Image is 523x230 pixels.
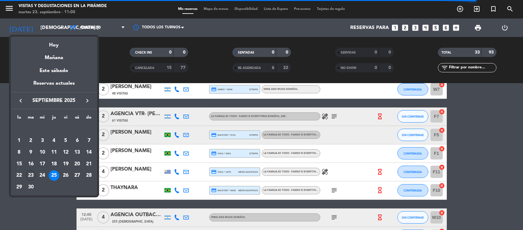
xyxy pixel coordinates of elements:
span: septiembre 2025 [26,97,82,105]
div: 25 [49,170,59,181]
td: 27 de septiembre de 2025 [72,170,83,182]
th: viernes [60,114,72,123]
div: Este sábado [11,62,97,79]
td: 28 de septiembre de 2025 [83,170,95,182]
th: sábado [72,114,83,123]
td: 12 de septiembre de 2025 [60,147,72,158]
div: 5 [60,135,71,146]
div: 26 [60,170,71,181]
td: 5 de septiembre de 2025 [60,135,72,147]
div: 27 [72,170,82,181]
td: 13 de septiembre de 2025 [72,147,83,158]
td: 23 de septiembre de 2025 [25,170,37,182]
button: keyboard_arrow_left [15,97,26,105]
td: 17 de septiembre de 2025 [36,158,48,170]
th: lunes [13,114,25,123]
td: 11 de septiembre de 2025 [48,147,60,158]
div: 17 [37,159,48,169]
td: 30 de septiembre de 2025 [25,181,37,193]
div: 12 [60,147,71,158]
td: 6 de septiembre de 2025 [72,135,83,147]
td: 3 de septiembre de 2025 [36,135,48,147]
td: 19 de septiembre de 2025 [60,158,72,170]
i: keyboard_arrow_right [84,97,91,104]
td: 4 de septiembre de 2025 [48,135,60,147]
div: 9 [26,147,36,158]
div: 11 [49,147,59,158]
td: 22 de septiembre de 2025 [13,170,25,182]
div: 2 [26,135,36,146]
div: 29 [14,182,24,192]
div: 18 [49,159,59,169]
td: 9 de septiembre de 2025 [25,147,37,158]
div: Reservas actuales [11,79,97,92]
i: keyboard_arrow_left [17,97,24,104]
td: 24 de septiembre de 2025 [36,170,48,182]
th: martes [25,114,37,123]
td: 26 de septiembre de 2025 [60,170,72,182]
div: 19 [60,159,71,169]
td: SEP. [13,123,95,135]
div: 1 [14,135,24,146]
div: 8 [14,147,24,158]
div: 28 [84,170,94,181]
div: 15 [14,159,24,169]
div: 20 [72,159,82,169]
div: 22 [14,170,24,181]
td: 10 de septiembre de 2025 [36,147,48,158]
td: 8 de septiembre de 2025 [13,147,25,158]
div: 16 [26,159,36,169]
div: 13 [72,147,82,158]
div: 6 [72,135,82,146]
td: 1 de septiembre de 2025 [13,135,25,147]
th: jueves [48,114,60,123]
td: 18 de septiembre de 2025 [48,158,60,170]
div: 24 [37,170,48,181]
td: 15 de septiembre de 2025 [13,158,25,170]
button: keyboard_arrow_right [82,97,93,105]
td: 25 de septiembre de 2025 [48,170,60,182]
td: 16 de septiembre de 2025 [25,158,37,170]
td: 2 de septiembre de 2025 [25,135,37,147]
div: Hoy [11,37,97,49]
td: 7 de septiembre de 2025 [83,135,95,147]
div: 3 [37,135,48,146]
th: miércoles [36,114,48,123]
div: 10 [37,147,48,158]
td: 14 de septiembre de 2025 [83,147,95,158]
div: 21 [84,159,94,169]
td: 20 de septiembre de 2025 [72,158,83,170]
td: 29 de septiembre de 2025 [13,181,25,193]
div: 30 [26,182,36,192]
td: 21 de septiembre de 2025 [83,158,95,170]
div: Mañana [11,49,97,62]
div: 7 [84,135,94,146]
div: 4 [49,135,59,146]
th: domingo [83,114,95,123]
div: 14 [84,147,94,158]
div: 23 [26,170,36,181]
